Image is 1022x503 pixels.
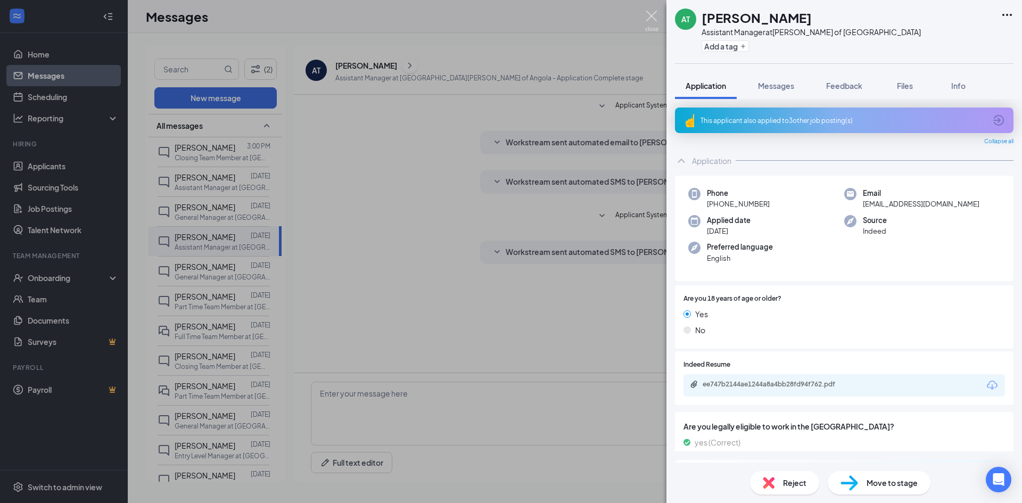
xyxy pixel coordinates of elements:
span: [DATE] [707,226,751,236]
a: Paperclipee747b2144ae1244a8a4bb28fd94f762.pdf [690,380,862,390]
span: yes (Correct) [695,436,740,448]
span: Messages [758,81,794,90]
svg: Ellipses [1001,9,1013,21]
div: This applicant also applied to 3 other job posting(s) [700,116,986,125]
div: Application [692,155,731,166]
span: Email [863,188,979,199]
span: Files [897,81,913,90]
svg: Paperclip [690,380,698,389]
button: PlusAdd a tag [702,40,749,52]
span: Indeed [863,226,887,236]
span: Phone [707,188,770,199]
span: Application [686,81,726,90]
span: Yes [695,308,708,320]
span: Indeed Resume [683,360,730,370]
svg: ArrowCircle [992,114,1005,127]
span: Collapse all [984,137,1013,146]
svg: ChevronUp [675,154,688,167]
span: Source [863,215,887,226]
span: [EMAIL_ADDRESS][DOMAIN_NAME] [863,199,979,209]
span: English [707,253,773,263]
span: Feedback [826,81,862,90]
span: Are you 18 years of age or older? [683,294,781,304]
div: Assistant Manager at [PERSON_NAME] of [GEOGRAPHIC_DATA] [702,27,921,37]
span: Are you legally eligible to work in the [GEOGRAPHIC_DATA]? [683,420,1005,432]
div: AT [681,14,690,24]
span: No [695,324,705,336]
span: Move to stage [867,477,918,489]
span: [PHONE_NUMBER] [707,199,770,209]
span: Info [951,81,966,90]
div: Open Intercom Messenger [986,467,1011,492]
span: Applied date [707,215,751,226]
svg: Download [986,379,999,392]
svg: Plus [740,43,746,50]
span: Preferred language [707,242,773,252]
div: ee747b2144ae1244a8a4bb28fd94f762.pdf [703,380,852,389]
h1: [PERSON_NAME] [702,9,812,27]
span: Reject [783,477,806,489]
